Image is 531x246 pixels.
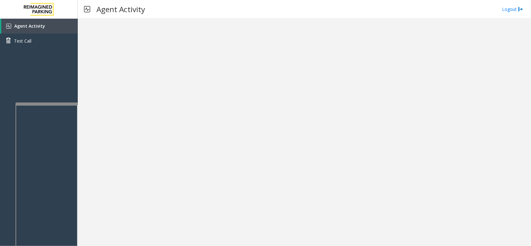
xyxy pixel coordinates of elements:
[6,24,11,29] img: 'icon'
[518,6,523,12] img: logout
[84,2,90,17] img: pageIcon
[502,6,523,12] a: Logout
[14,23,45,29] span: Agent Activity
[1,19,78,34] a: Agent Activity
[14,38,31,44] span: Test Call
[93,2,148,17] h3: Agent Activity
